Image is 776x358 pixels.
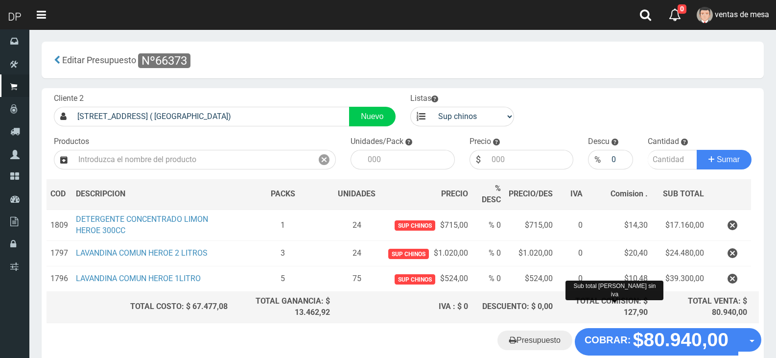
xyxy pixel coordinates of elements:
[697,150,752,169] button: Sumar
[395,220,435,231] span: Sup chinos
[50,301,228,312] div: TOTAL COSTO: $ 67.477,08
[470,150,487,169] div: $
[505,266,557,292] td: $524,00
[232,179,334,210] th: PACKS
[54,136,89,147] label: Productos
[232,241,334,266] td: 3
[47,266,72,292] td: 1796
[570,189,583,198] span: IVA
[388,249,429,259] span: Sup chinos
[138,53,190,68] span: Nº66373
[72,179,232,210] th: DES
[656,296,747,318] div: TOTAL VENTA: $ 80.940,00
[587,241,652,266] td: $20,40
[587,266,652,292] td: $10,48
[565,281,663,300] div: Sub total [PERSON_NAME] sin iva
[476,301,553,312] div: DESCUENTO: $ 0,00
[611,189,648,198] span: Comision .
[76,274,201,283] a: LAVANDINA COMUN HEROE 1LITRO
[497,331,572,350] a: Presupuesto
[73,150,313,169] input: Introduzca el nombre del producto
[678,4,686,14] span: 0
[652,241,708,266] td: $24.480,00
[76,248,208,258] a: LAVANDINA COMUN HEROE 2 LITROS
[47,210,72,240] td: 1809
[47,241,72,266] td: 1797
[648,136,679,147] label: Cantidad
[334,179,379,210] th: UNIDADES
[557,210,586,240] td: 0
[588,136,610,147] label: Descu
[697,7,713,23] img: User Image
[62,55,136,65] span: Editar Presupuesto
[663,189,704,200] span: SUB TOTAL
[338,301,468,312] div: IVA : $ 0
[575,328,738,356] button: COBRAR: $80.940,00
[379,241,472,266] td: $1.020,00
[379,266,472,292] td: $524,00
[557,266,586,292] td: 0
[472,266,505,292] td: % 0
[557,241,586,266] td: 0
[334,241,379,266] td: 24
[232,210,334,240] td: 1
[648,150,698,169] input: Cantidad
[395,274,435,285] span: Sup chinos
[363,150,455,169] input: 000
[334,210,379,240] td: 24
[232,266,334,292] td: 5
[54,93,84,104] label: Cliente 2
[509,189,553,198] span: PRECIO/DES
[587,210,652,240] td: $14,30
[482,184,501,204] span: % DESC
[470,136,491,147] label: Precio
[410,93,438,104] label: Listas
[487,150,574,169] input: 000
[441,189,468,200] span: PRECIO
[715,10,769,19] span: ventas de mesa
[588,150,607,169] div: %
[633,329,729,350] strong: $80.940,00
[379,210,472,240] td: $715,00
[351,136,403,147] label: Unidades/Pack
[607,150,633,169] input: 000
[349,107,395,126] a: Nuevo
[472,210,505,240] td: % 0
[561,296,648,318] div: TOTAL COMISION: $ 127,90
[472,241,505,266] td: % 0
[76,215,208,235] a: DETERGENTE CONCENTRADO LIMON HEROE 300CC
[334,266,379,292] td: 75
[585,334,631,345] strong: COBRAR:
[235,296,330,318] div: TOTAL GANANCIA: $ 13.462,92
[652,266,708,292] td: $39.300,00
[72,107,350,126] input: Consumidor Final
[652,210,708,240] td: $17.160,00
[717,155,740,164] span: Sumar
[505,210,557,240] td: $715,00
[505,241,557,266] td: $1.020,00
[90,189,125,198] span: CRIPCION
[47,179,72,210] th: COD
